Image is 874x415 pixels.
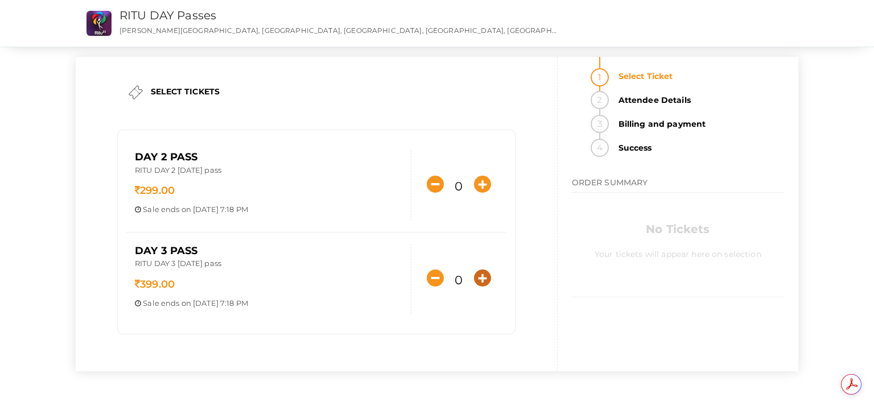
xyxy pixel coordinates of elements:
strong: Attendee Details [612,91,784,109]
strong: Success [612,139,784,157]
img: N0ZONJMB_small.png [86,11,112,36]
p: ends on [DATE] 7:18 PM [135,298,402,309]
a: RITU DAY Passes [119,9,216,22]
span: Sale [143,298,159,308]
p: [PERSON_NAME][GEOGRAPHIC_DATA], [GEOGRAPHIC_DATA], [GEOGRAPHIC_DATA], [GEOGRAPHIC_DATA], [GEOGRAP... [119,26,556,35]
strong: Select Ticket [612,67,784,85]
b: No Tickets [646,222,710,236]
img: ticket.png [129,85,143,99]
label: SELECT TICKETS [151,86,220,97]
span: 399.00 [135,278,175,290]
span: Sale [143,205,159,214]
span: ORDER SUMMARY [572,177,648,188]
span: 299.00 [135,184,175,197]
span: Day 2 Pass [135,151,197,163]
p: ends on [DATE] 7:18 PM [135,204,402,215]
span: DAY 3 Pass [135,244,197,257]
strong: Billing and payment [612,115,784,133]
label: Your tickets will appear here on selection [595,240,761,260]
p: RITU DAY 2 [DATE] pass [135,165,402,179]
p: RITU DAY 3 [DATE] pass [135,258,402,272]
